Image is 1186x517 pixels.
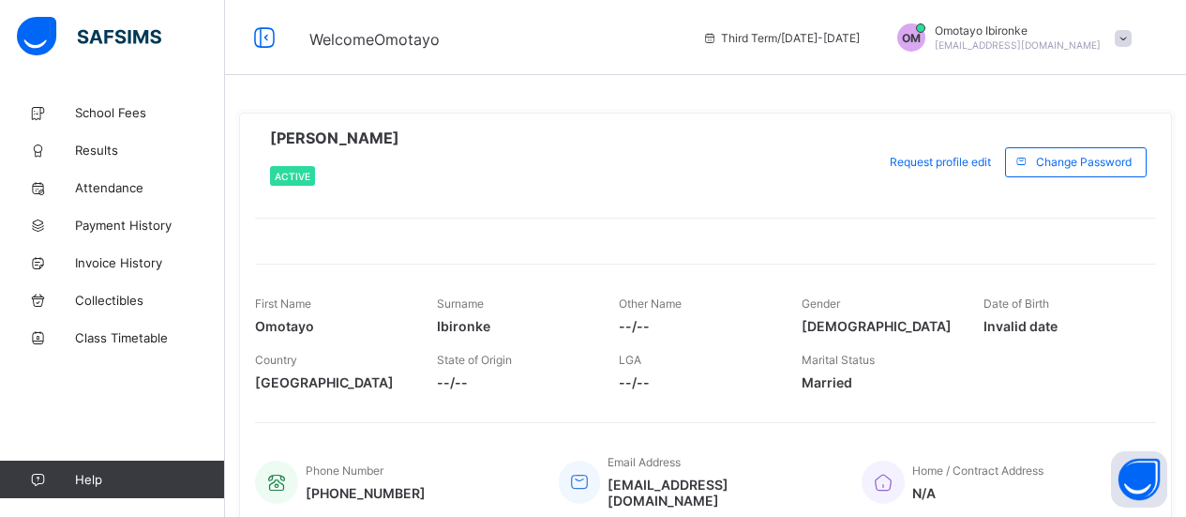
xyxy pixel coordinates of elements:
span: LGA [619,353,641,367]
span: Invalid date [983,318,1137,334]
span: [PHONE_NUMBER] [306,485,426,501]
span: [EMAIL_ADDRESS][DOMAIN_NAME] [608,477,833,509]
span: Other Name [619,297,682,311]
span: Surname [437,297,484,311]
span: [DEMOGRAPHIC_DATA] [802,318,955,334]
span: Invoice History [75,255,225,270]
span: --/-- [619,318,773,334]
span: N/A [912,485,1043,501]
span: Collectibles [75,293,225,308]
span: Help [75,472,224,487]
span: [PERSON_NAME] [270,129,399,147]
span: session/term information [702,31,860,45]
span: Ibironke [437,318,591,334]
span: Home / Contract Address [912,464,1043,478]
span: [GEOGRAPHIC_DATA] [255,374,409,390]
span: Omotayo Ibironke [935,23,1101,38]
span: Omotayo [255,318,409,334]
span: [EMAIL_ADDRESS][DOMAIN_NAME] [935,39,1101,51]
span: Attendance [75,180,225,195]
span: Welcome Omotayo [309,30,440,49]
span: Phone Number [306,464,383,478]
span: Country [255,353,297,367]
span: Class Timetable [75,330,225,345]
span: State of Origin [437,353,512,367]
span: Request profile edit [890,155,991,169]
span: Date of Birth [983,297,1049,311]
span: Payment History [75,218,225,233]
span: --/-- [437,374,591,390]
span: Marital Status [802,353,875,367]
span: OM [902,31,921,45]
button: Open asap [1111,451,1167,508]
span: --/-- [619,374,773,390]
span: Results [75,143,225,158]
div: OmotayoIbironke [878,23,1141,52]
span: Change Password [1036,155,1132,169]
span: Gender [802,297,840,311]
img: safsims [17,17,161,56]
span: First Name [255,297,311,311]
span: Married [802,374,955,390]
span: School Fees [75,105,225,120]
span: Email Address [608,455,681,469]
span: Active [275,171,310,182]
